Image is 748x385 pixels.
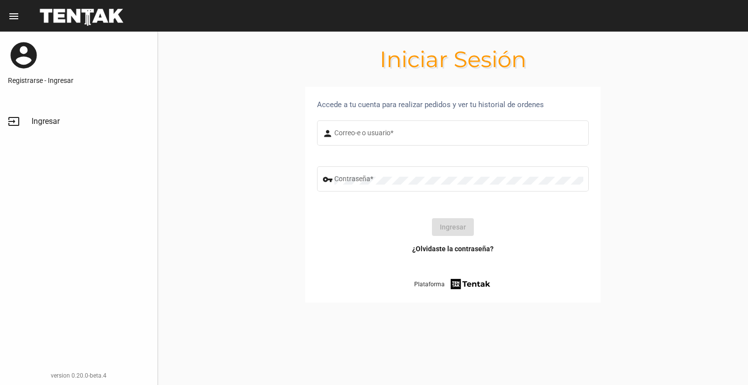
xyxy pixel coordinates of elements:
[8,10,20,22] mat-icon: menu
[8,371,149,381] div: version 0.20.0-beta.4
[414,277,492,291] a: Plataforma
[8,39,39,71] mat-icon: account_circle
[432,218,474,236] button: Ingresar
[317,99,589,111] div: Accede a tu cuenta para realizar pedidos y ver tu historial de ordenes
[8,76,149,85] a: Registrarse - Ingresar
[414,279,445,289] span: Plataforma
[32,116,60,126] span: Ingresar
[8,115,20,127] mat-icon: input
[412,244,494,254] a: ¿Olvidaste la contraseña?
[322,128,334,140] mat-icon: person
[322,174,334,186] mat-icon: vpn_key
[158,51,748,67] h1: Iniciar Sesión
[449,277,492,291] img: tentak-firm.png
